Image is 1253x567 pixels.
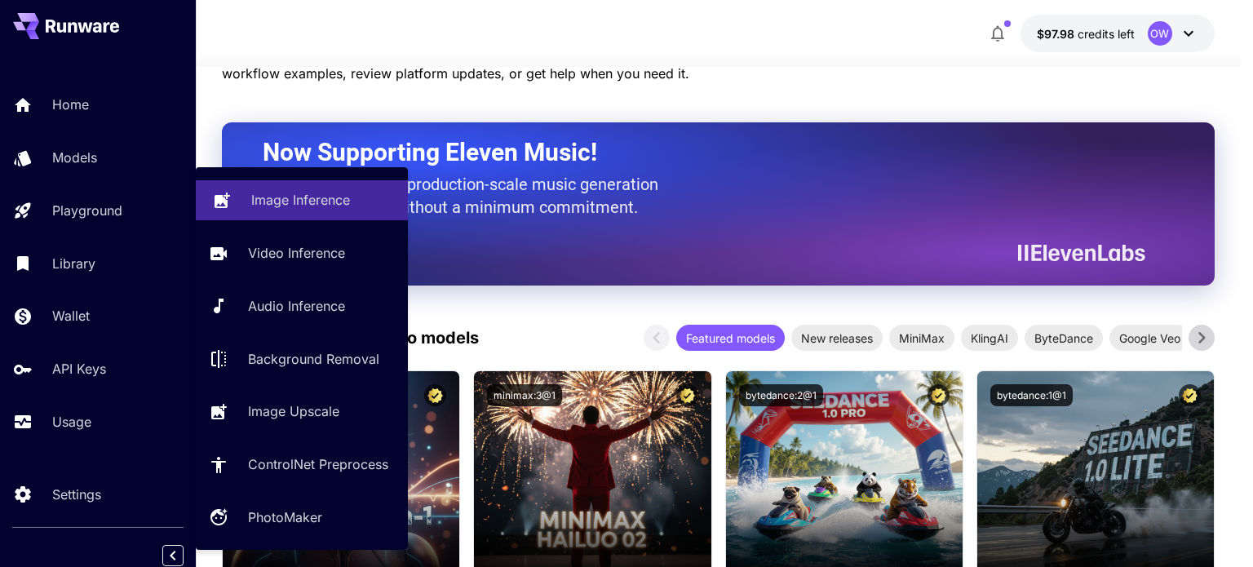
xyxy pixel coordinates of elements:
p: API Keys [52,359,106,379]
a: PhotoMaker [196,498,408,538]
span: KlingAI [961,330,1018,347]
p: Wallet [52,306,90,326]
p: Background Removal [248,349,379,369]
span: New releases [791,330,883,347]
p: PhotoMaker [248,507,322,527]
a: Image Upscale [196,392,408,432]
a: ControlNet Preprocess [196,445,408,485]
span: ByteDance [1025,330,1103,347]
span: $97.98 [1037,27,1078,41]
span: MiniMax [889,330,954,347]
span: Google Veo [1109,330,1190,347]
button: Certified Model – Vetted for best performance and includes a commercial license. [928,384,950,406]
p: Image Upscale [248,401,339,421]
p: ControlNet Preprocess [248,454,388,474]
button: $97.97809 [1021,15,1215,52]
p: Audio Inference [248,296,345,316]
p: Playground [52,201,122,220]
button: Certified Model – Vetted for best performance and includes a commercial license. [676,384,698,406]
a: Background Removal [196,339,408,379]
p: Models [52,148,97,167]
p: Usage [52,412,91,432]
p: Home [52,95,89,114]
p: Settings [52,485,101,504]
button: Collapse sidebar [162,545,184,566]
a: Video Inference [196,233,408,273]
span: credits left [1078,27,1135,41]
a: Image Inference [196,180,408,220]
p: Library [52,254,95,273]
p: Video Inference [248,243,345,263]
a: Audio Inference [196,286,408,326]
span: Featured models [676,330,785,347]
p: The only way to get production-scale music generation from Eleven Labs without a minimum commitment. [263,173,671,219]
h2: Now Supporting Eleven Music! [263,137,1133,168]
button: Certified Model – Vetted for best performance and includes a commercial license. [424,384,446,406]
div: OW [1148,21,1172,46]
button: Certified Model – Vetted for best performance and includes a commercial license. [1179,384,1201,406]
button: bytedance:2@1 [739,384,823,406]
button: minimax:3@1 [487,384,562,406]
div: $97.97809 [1037,25,1135,42]
p: Image Inference [251,190,350,210]
button: bytedance:1@1 [990,384,1073,406]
